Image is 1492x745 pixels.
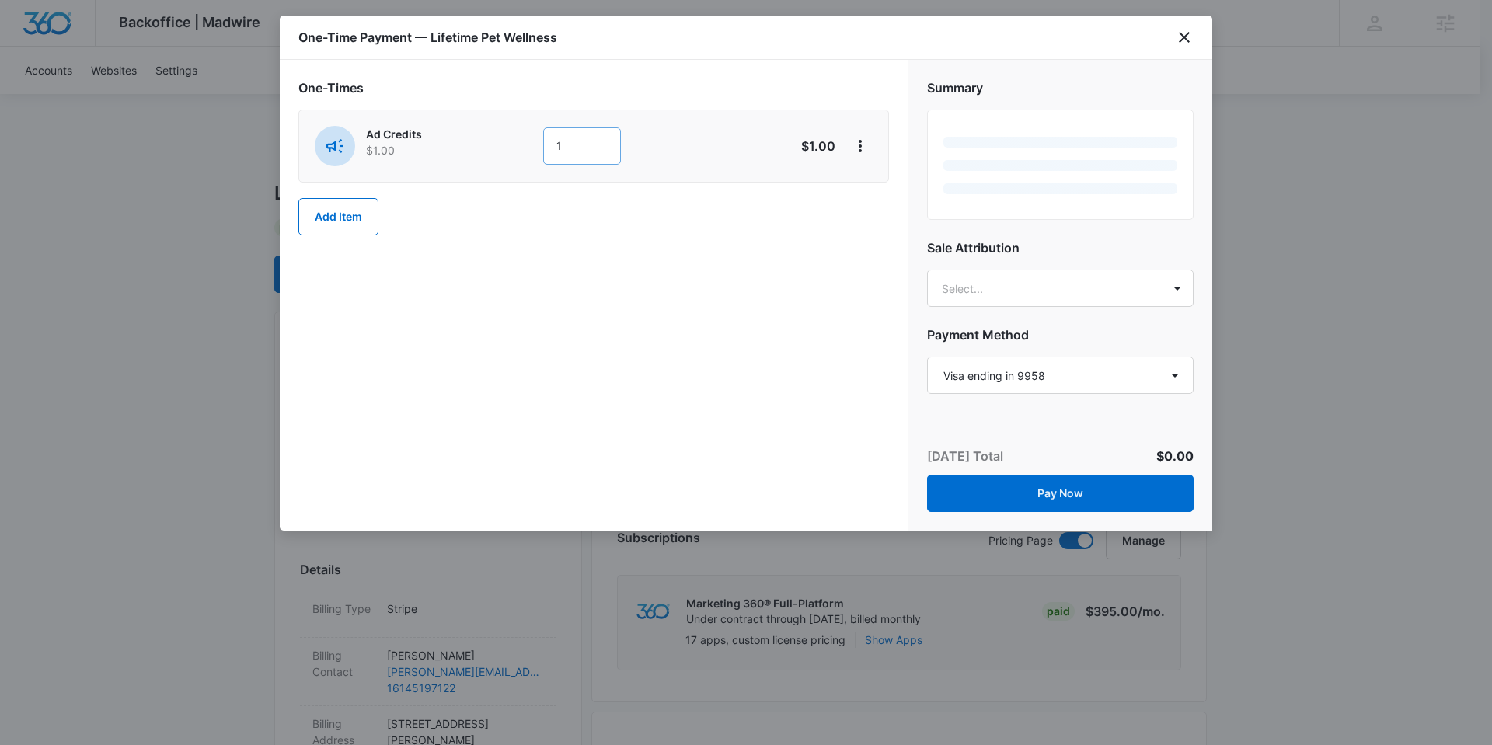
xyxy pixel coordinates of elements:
span: $0.00 [1156,448,1194,464]
button: Add Item [298,198,378,235]
button: close [1175,28,1194,47]
h2: One-Times [298,78,889,97]
p: [DATE] Total [927,447,1003,465]
h2: Summary [927,78,1194,97]
h2: Sale Attribution [927,238,1194,257]
p: $1.00 [366,142,500,158]
button: View More [848,134,873,158]
input: 1 [543,127,621,165]
p: $1.00 [762,137,835,155]
h1: One-Time Payment — Lifetime Pet Wellness [298,28,557,47]
button: Pay Now [927,475,1194,512]
p: Ad Credits [366,126,500,142]
h2: Payment Method [927,326,1194,344]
